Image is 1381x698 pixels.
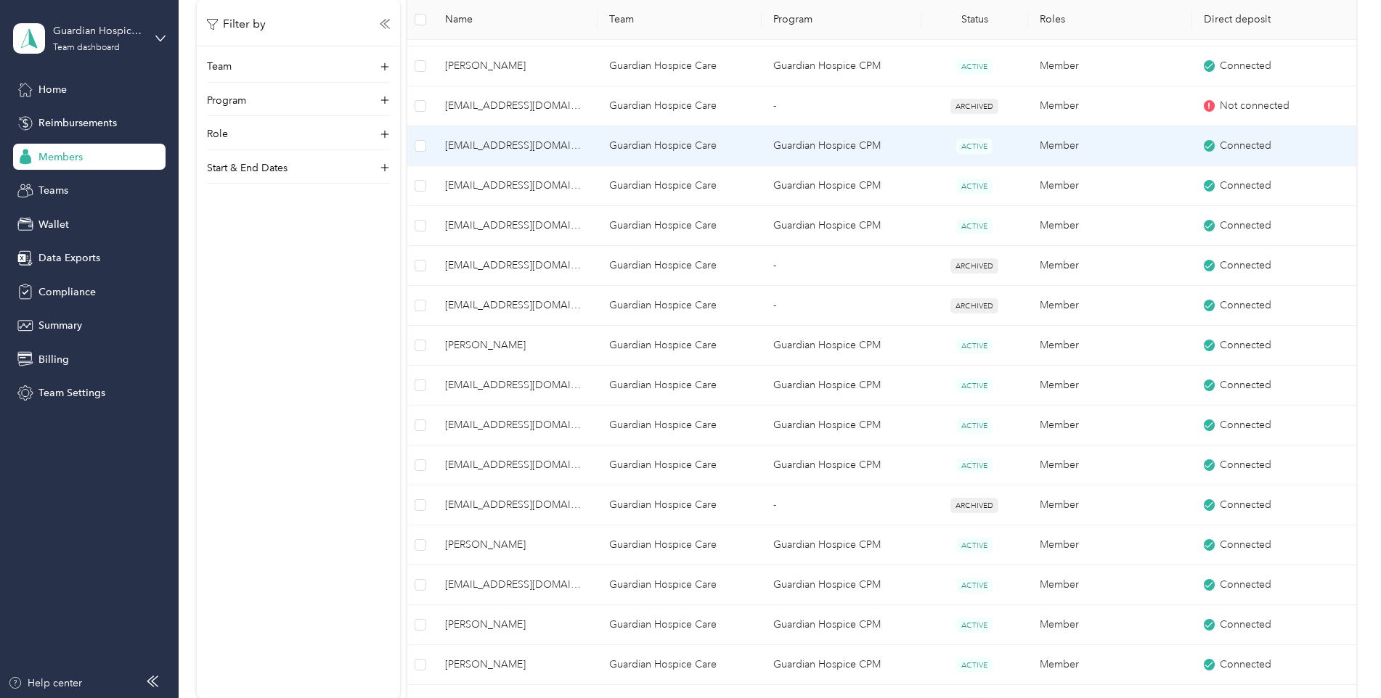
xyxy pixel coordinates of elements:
[1220,377,1271,393] span: Connected
[433,286,598,326] td: schollerangellica@gmail.com
[1028,525,1192,565] td: Member
[956,218,993,234] span: ACTIVE
[762,406,921,446] td: Guardian Hospice CPM
[433,446,598,485] td: nguyselena@gmail.com
[598,406,762,446] td: Guardian Hospice Care
[1220,258,1271,274] span: Connected
[1220,218,1271,234] span: Connected
[956,657,993,673] span: ACTIVE
[445,138,586,154] span: [EMAIL_ADDRESS][DOMAIN_NAME]
[1220,577,1271,593] span: Connected
[433,46,598,86] td: Jasmine Doshi
[1028,206,1192,246] td: Member
[38,284,96,300] span: Compliance
[38,250,100,266] span: Data Exports
[762,86,921,126] td: -
[956,617,993,633] span: ACTIVE
[1028,86,1192,126] td: Member
[207,59,232,75] p: Team
[8,676,82,691] button: Help center
[445,58,586,74] span: [PERSON_NAME]
[956,59,993,74] span: ACTIVE
[38,149,83,165] span: Members
[445,98,586,114] span: [EMAIL_ADDRESS][DOMAIN_NAME]
[1028,446,1192,485] td: Member
[1220,297,1271,313] span: Connected
[762,645,921,685] td: Guardian Hospice CPM
[1028,46,1192,86] td: Member
[598,286,762,326] td: Guardian Hospice Care
[598,525,762,565] td: Guardian Hospice Care
[1220,457,1271,473] span: Connected
[762,246,921,286] td: -
[53,23,144,38] div: Guardian Hospice Care
[598,485,762,525] td: Guardian Hospice Care
[53,44,120,52] div: Team dashboard
[1028,406,1192,446] td: Member
[445,657,586,673] span: [PERSON_NAME]
[445,457,586,473] span: [EMAIL_ADDRESS][DOMAIN_NAME]
[1028,166,1192,206] td: Member
[1220,58,1271,74] span: Connected
[598,126,762,166] td: Guardian Hospice Care
[598,605,762,645] td: Guardian Hospice Care
[1220,138,1271,154] span: Connected
[762,326,921,366] td: Guardian Hospice CPM
[1028,605,1192,645] td: Member
[207,93,246,108] p: Program
[445,297,586,313] span: [EMAIL_ADDRESS][DOMAIN_NAME]
[762,565,921,605] td: Guardian Hospice CPM
[433,565,598,605] td: yolandawharton@gmail.com
[433,86,598,126] td: angelnica337@gmail.com
[38,318,82,333] span: Summary
[445,377,586,393] span: [EMAIL_ADDRESS][DOMAIN_NAME]
[433,525,598,565] td: Marion Merriweather
[1220,537,1271,553] span: Connected
[1028,565,1192,605] td: Member
[207,160,288,176] p: Start & End Dates
[445,577,586,593] span: [EMAIL_ADDRESS][DOMAIN_NAME]
[445,14,586,26] span: Name
[762,525,921,565] td: Guardian Hospice CPM
[950,298,998,313] span: ARCHIVED
[433,406,598,446] td: inaijalee24@gmail.com
[762,166,921,206] td: Guardian Hospice CPM
[433,206,598,246] td: avaleriox3@gmail.com
[598,246,762,286] td: Guardian Hospice Care
[956,139,993,154] span: ACTIVE
[598,366,762,406] td: Guardian Hospice Care
[1220,417,1271,433] span: Connected
[38,115,117,131] span: Reimbursements
[207,15,266,33] p: Filter by
[445,258,586,274] span: [EMAIL_ADDRESS][DOMAIN_NAME]
[445,178,586,194] span: [EMAIL_ADDRESS][DOMAIN_NAME]
[762,485,921,525] td: -
[38,385,105,401] span: Team Settings
[762,605,921,645] td: Guardian Hospice CPM
[445,497,586,513] span: [EMAIL_ADDRESS][DOMAIN_NAME]
[762,286,921,326] td: -
[1300,617,1381,698] iframe: Everlance-gr Chat Button Frame
[762,446,921,485] td: Guardian Hospice CPM
[1220,497,1271,513] span: Connected
[1220,657,1271,673] span: Connected
[433,166,598,206] td: caroleegifford@gmail.com
[598,206,762,246] td: Guardian Hospice Care
[956,538,993,553] span: ACTIVE
[598,86,762,126] td: Guardian Hospice Care
[445,218,586,234] span: [EMAIL_ADDRESS][DOMAIN_NAME]
[950,498,998,513] span: ARCHIVED
[433,645,598,685] td: Markisha Owens
[38,352,69,367] span: Billing
[762,206,921,246] td: Guardian Hospice CPM
[445,417,586,433] span: [EMAIL_ADDRESS][DOMAIN_NAME]
[1028,485,1192,525] td: Member
[950,99,998,114] span: ARCHIVED
[445,617,586,633] span: [PERSON_NAME]
[445,337,586,353] span: [PERSON_NAME]
[1028,126,1192,166] td: Member
[950,258,998,274] span: ARCHIVED
[38,82,67,97] span: Home
[598,46,762,86] td: Guardian Hospice Care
